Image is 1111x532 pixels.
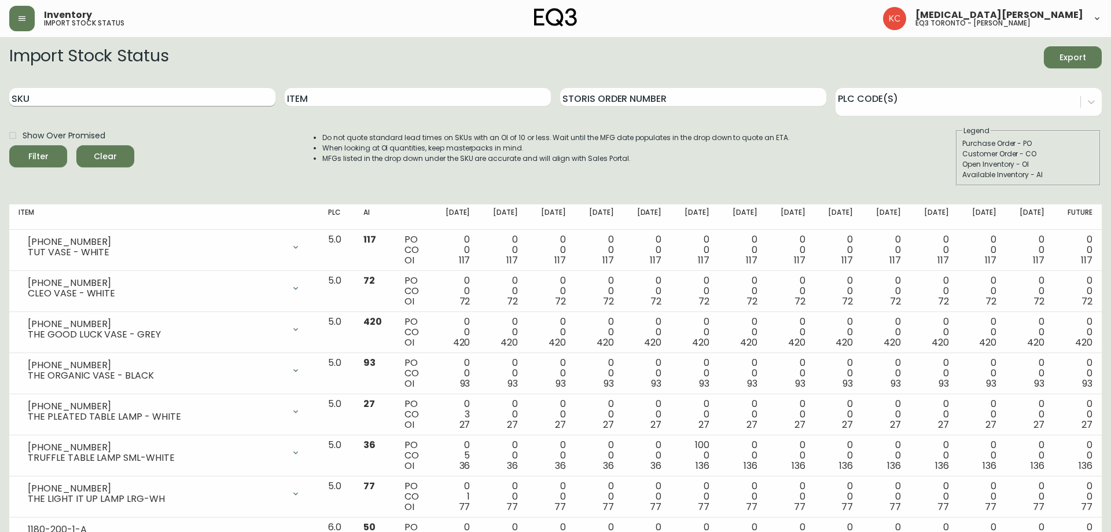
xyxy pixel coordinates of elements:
span: 77 [841,500,853,513]
span: 36 [650,459,661,472]
td: 5.0 [319,435,354,476]
div: 0 0 [823,399,853,430]
div: 0 0 [632,276,662,307]
span: 72 [1081,295,1092,308]
div: TUT VASE - WHITE [28,247,284,258]
div: 0 0 [1063,358,1092,389]
span: 93 [460,377,470,390]
div: 0 0 [632,358,662,389]
td: 5.0 [319,230,354,271]
div: 0 0 [919,399,949,430]
td: 5.0 [319,476,354,518]
span: 93 [843,377,853,390]
span: 77 [602,500,614,513]
div: 0 0 [919,481,949,512]
th: [DATE] [575,204,623,230]
span: 117 [1081,254,1092,267]
div: 0 0 [1063,234,1092,266]
span: 93 [699,377,709,390]
div: PO CO [404,440,422,471]
span: 136 [696,459,709,472]
div: 0 0 [1015,317,1044,348]
div: [PHONE_NUMBER] [28,401,284,412]
span: 420 [453,336,470,349]
th: AI [354,204,395,230]
span: OI [404,377,414,390]
span: 93 [363,356,376,369]
div: CLEO VASE - WHITE [28,288,284,299]
span: 77 [363,479,375,493]
button: Filter [9,145,67,167]
td: 5.0 [319,394,354,435]
th: [DATE] [479,204,527,230]
span: 72 [650,295,661,308]
div: PO CO [404,399,422,430]
span: 117 [937,254,949,267]
span: 117 [554,254,566,267]
th: [DATE] [432,204,480,230]
span: 420 [1027,336,1044,349]
div: 0 0 [1015,481,1044,512]
div: [PHONE_NUMBER] [28,278,284,288]
div: 0 0 [1063,399,1092,430]
div: 0 0 [441,276,470,307]
span: Show Over Promised [23,130,105,142]
div: 0 0 [441,234,470,266]
span: 77 [985,500,996,513]
span: 36 [459,459,470,472]
div: PO CO [404,358,422,389]
th: [DATE] [671,204,719,230]
span: 72 [363,274,375,287]
span: 136 [744,459,757,472]
span: 36 [363,438,376,452]
span: 72 [555,295,566,308]
span: 77 [506,500,518,513]
div: 0 0 [1063,481,1092,512]
span: 77 [650,500,661,513]
span: 117 [985,254,996,267]
div: 0 0 [584,358,614,389]
div: THE ORGANIC VASE - BLACK [28,370,284,381]
div: 0 0 [823,234,853,266]
th: [DATE] [862,204,910,230]
div: Open Inventory - OI [962,159,1094,170]
div: PO CO [404,481,422,512]
div: 0 0 [632,234,662,266]
span: 77 [698,500,709,513]
span: 420 [979,336,996,349]
th: PLC [319,204,354,230]
div: [PHONE_NUMBER]TRUFFLE TABLE LAMP SML-WHITE [19,440,310,465]
div: THE PLEATED TABLE LAMP - WHITE [28,412,284,422]
button: Export [1044,46,1102,68]
span: 420 [740,336,757,349]
div: 0 0 [871,481,901,512]
span: 27 [1033,418,1044,431]
span: 136 [983,459,996,472]
div: 0 0 [728,440,757,471]
div: 0 0 [632,481,662,512]
span: 117 [698,254,709,267]
div: 0 0 [871,399,901,430]
span: 420 [363,315,382,328]
span: 136 [935,459,949,472]
span: 72 [507,295,518,308]
span: 77 [1081,500,1092,513]
div: 0 0 [871,440,901,471]
span: 72 [890,295,901,308]
td: 5.0 [319,353,354,394]
div: 0 0 [776,399,805,430]
span: 117 [650,254,661,267]
span: 77 [794,500,805,513]
span: 72 [459,295,470,308]
span: OI [404,336,414,349]
div: 0 0 [680,358,709,389]
div: 0 0 [1063,276,1092,307]
th: [DATE] [767,204,815,230]
div: 0 0 [584,440,614,471]
div: 0 0 [1015,440,1044,471]
div: 0 0 [776,234,805,266]
div: THE LIGHT IT UP LAMP LRG-WH [28,494,284,504]
div: 0 0 [919,317,949,348]
span: 36 [603,459,614,472]
div: 0 0 [728,276,757,307]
